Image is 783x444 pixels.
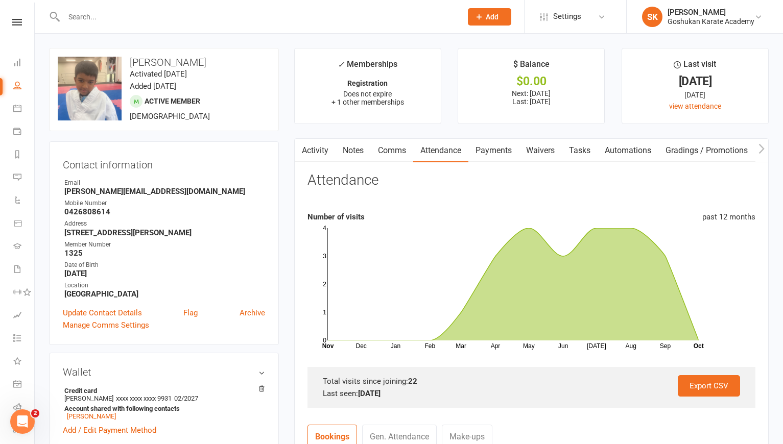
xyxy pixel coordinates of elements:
[295,139,336,162] a: Activity
[468,139,519,162] a: Payments
[31,409,39,417] span: 2
[64,281,265,290] div: Location
[669,102,721,110] a: view attendance
[64,240,265,250] div: Member Number
[553,5,581,28] span: Settings
[64,269,265,278] strong: [DATE]
[371,139,413,162] a: Comms
[64,228,265,237] strong: [STREET_ADDRESS][PERSON_NAME]
[240,307,265,319] a: Archive
[63,385,265,422] li: [PERSON_NAME]
[130,69,187,79] time: Activated [DATE]
[343,90,392,98] span: Does not expire
[13,397,34,420] a: Roll call kiosk mode
[64,387,260,394] strong: Credit card
[307,172,378,188] h3: Attendance
[331,98,404,106] span: + 1 other memberships
[358,389,381,398] strong: [DATE]
[13,144,34,167] a: Reports
[64,199,265,208] div: Mobile Number
[58,57,122,120] img: image1745821424.png
[63,319,149,331] a: Manage Comms Settings
[468,8,511,26] button: Add
[13,351,34,374] a: What's New
[116,394,172,402] span: xxxx xxxx xxxx 9931
[668,17,754,26] div: Goshukan Karate Academy
[130,82,176,91] time: Added [DATE]
[323,387,740,400] div: Last seen:
[13,213,34,236] a: Product Sales
[10,409,35,434] iframe: Intercom live chat
[338,60,344,69] i: ✓
[513,58,550,76] div: $ Balance
[64,187,265,196] strong: [PERSON_NAME][EMAIL_ADDRESS][DOMAIN_NAME]
[336,139,371,162] a: Notes
[63,155,265,170] h3: Contact information
[145,97,200,105] span: Active member
[678,375,740,397] a: Export CSV
[64,178,265,188] div: Email
[130,112,210,121] span: [DEMOGRAPHIC_DATA]
[598,139,658,162] a: Automations
[13,52,34,75] a: Dashboard
[64,289,265,299] strong: [GEOGRAPHIC_DATA]
[174,394,198,402] span: 02/2027
[67,412,116,420] a: [PERSON_NAME]
[61,10,455,24] input: Search...
[183,307,198,319] a: Flag
[674,58,716,76] div: Last visit
[631,76,759,87] div: [DATE]
[64,260,265,270] div: Date of Birth
[13,98,34,121] a: Calendar
[64,207,265,216] strong: 0426808614
[486,13,499,21] span: Add
[64,405,260,412] strong: Account shared with following contacts
[631,89,759,101] div: [DATE]
[413,139,468,162] a: Attendance
[519,139,562,162] a: Waivers
[347,79,388,87] strong: Registration
[562,139,598,162] a: Tasks
[307,212,365,221] strong: Number of visits
[642,7,662,27] div: SK
[13,374,34,397] a: General attendance kiosk mode
[668,8,754,17] div: [PERSON_NAME]
[58,57,270,68] h3: [PERSON_NAME]
[13,305,34,328] a: Assessments
[702,211,755,223] div: past 12 months
[13,75,34,98] a: People
[64,219,265,229] div: Address
[63,307,142,319] a: Update Contact Details
[323,375,740,387] div: Total visits since joining:
[13,121,34,144] a: Payments
[467,76,595,87] div: $0.00
[658,139,755,162] a: Gradings / Promotions
[63,424,156,436] a: Add / Edit Payment Method
[63,366,265,378] h3: Wallet
[408,377,417,386] strong: 22
[467,89,595,106] p: Next: [DATE] Last: [DATE]
[338,58,397,77] div: Memberships
[64,249,265,258] strong: 1325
